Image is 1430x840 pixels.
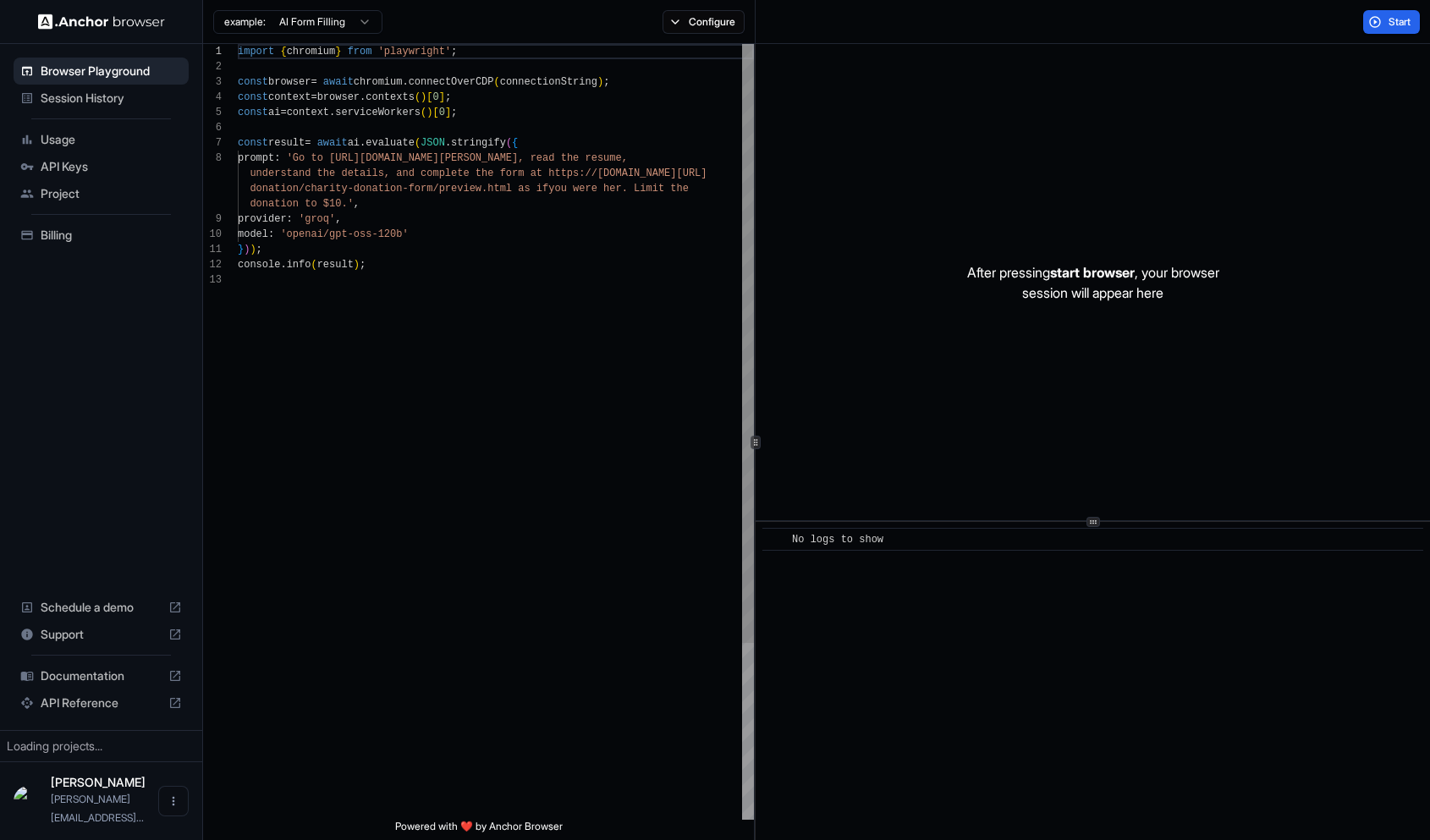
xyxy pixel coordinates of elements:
[203,59,222,74] div: 2
[432,91,438,103] span: 0
[360,137,366,149] span: .
[280,259,286,271] span: .
[354,76,403,88] span: chromium
[421,91,426,103] span: )
[542,152,628,164] span: ad the resume,
[348,137,360,149] span: ai
[41,227,182,244] span: Billing
[421,137,445,149] span: JSON
[451,107,457,118] span: ;
[1050,264,1135,281] span: start browser
[203,74,222,90] div: 3
[203,227,222,242] div: 10
[494,76,500,88] span: (
[426,107,432,118] span: )
[238,107,268,118] span: const
[14,126,189,153] div: Usage
[500,76,597,88] span: connectionString
[512,137,518,149] span: {
[305,137,311,149] span: =
[335,107,421,118] span: serviceWorkers
[14,594,189,621] div: Schedule a demo
[299,213,335,225] span: 'groq'
[317,91,360,103] span: browser
[432,107,438,118] span: [
[41,626,162,643] span: Support
[439,107,445,118] span: 0
[360,259,366,271] span: ;
[771,531,779,548] span: ​
[250,167,554,179] span: understand the details, and complete the form at h
[395,820,563,840] span: Powered with ❤️ by Anchor Browser
[238,228,268,240] span: model
[203,135,222,151] div: 7
[329,107,335,118] span: .
[14,153,189,180] div: API Keys
[311,76,316,88] span: =
[554,167,707,179] span: ttps://[DOMAIN_NAME][URL]
[250,198,353,210] span: donation to $10.'
[203,90,222,105] div: 4
[280,46,286,58] span: {
[451,137,506,149] span: stringify
[421,107,426,118] span: (
[224,15,266,29] span: example:
[41,185,182,202] span: Project
[445,137,451,149] span: .
[354,259,360,271] span: )
[250,183,548,195] span: donation/charity-donation-form/preview.html as if
[663,10,745,34] button: Configure
[244,244,250,255] span: )
[792,534,883,546] span: No logs to show
[250,244,256,255] span: )
[41,131,182,148] span: Usage
[445,107,451,118] span: ]
[14,662,189,689] div: Documentation
[366,137,415,149] span: evaluate
[238,91,268,103] span: const
[203,105,222,120] div: 5
[451,46,457,58] span: ;
[203,211,222,227] div: 9
[548,183,689,195] span: you were her. Limit the
[1363,10,1420,34] button: Start
[238,244,244,255] span: }
[274,152,280,164] span: :
[506,137,512,149] span: (
[287,46,336,58] span: chromium
[238,259,280,271] span: console
[203,120,222,135] div: 6
[14,85,189,112] div: Session History
[203,151,222,166] div: 8
[415,91,421,103] span: (
[51,793,144,824] span: hardik@team.anon.com
[415,137,421,149] span: (
[311,91,316,103] span: =
[287,152,542,164] span: 'Go to [URL][DOMAIN_NAME][PERSON_NAME], re
[51,775,146,789] span: Hardik Patil
[287,213,293,225] span: :
[1389,15,1412,29] span: Start
[14,621,189,648] div: Support
[7,738,195,755] div: Loading projects...
[238,76,268,88] span: const
[378,46,451,58] span: 'playwright'
[967,262,1219,303] p: After pressing , your browser session will appear here
[41,667,162,684] span: Documentation
[287,107,329,118] span: context
[280,228,408,240] span: 'openai/gpt-oss-120b'
[445,91,451,103] span: ;
[41,90,182,107] span: Session History
[603,76,609,88] span: ;
[268,76,311,88] span: browser
[402,76,408,88] span: .
[597,76,603,88] span: )
[14,786,44,816] img: Hardik Patil
[335,46,341,58] span: }
[348,46,372,58] span: from
[14,58,189,85] div: Browser Playground
[335,213,341,225] span: ,
[238,137,268,149] span: const
[311,259,316,271] span: (
[203,44,222,59] div: 1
